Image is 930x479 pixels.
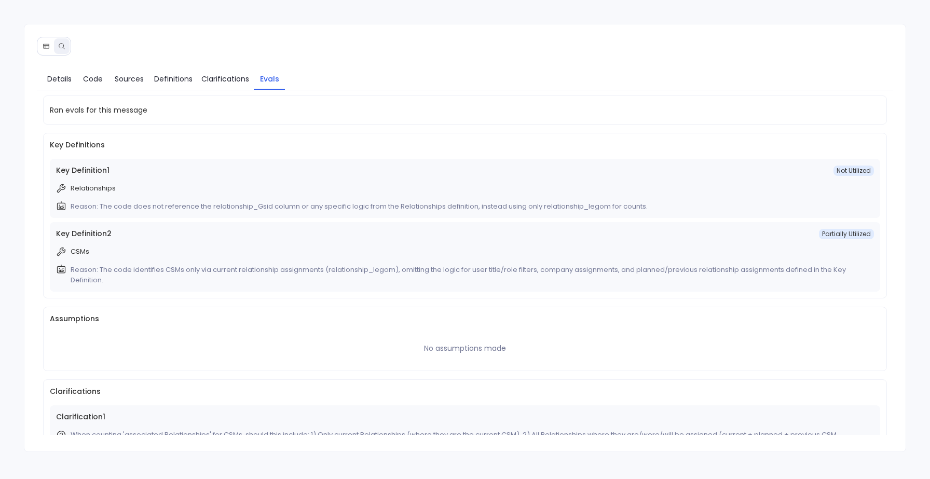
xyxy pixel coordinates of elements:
[50,105,147,116] span: Ran evals for this message
[56,165,110,176] span: Key Definition 1
[50,313,880,324] span: Assumptions
[71,201,648,212] p: Reason: The code does not reference the relationship_Gsid column or any specific logic from the R...
[819,229,874,239] span: Partially Utilized
[56,228,112,239] span: Key Definition 2
[50,386,880,397] span: Clarifications
[71,183,116,194] p: Relationships
[83,73,103,85] span: Code
[260,73,279,85] span: Evals
[56,412,874,422] span: Clarification 1
[71,265,870,285] p: Reason: The code identifies CSMs only via current relationship assignments (relationship_legom), ...
[154,73,193,85] span: Definitions
[71,247,89,257] p: CSMs
[424,343,506,354] div: No assumptions made
[201,73,249,85] span: Clarifications
[47,73,72,85] span: Details
[115,73,144,85] span: Sources
[50,140,880,150] span: Key Definitions
[71,430,874,450] p: When counting 'associated Relationships' for CSMs, should this include: 1) Only current Relations...
[833,166,874,176] span: Not Utilized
